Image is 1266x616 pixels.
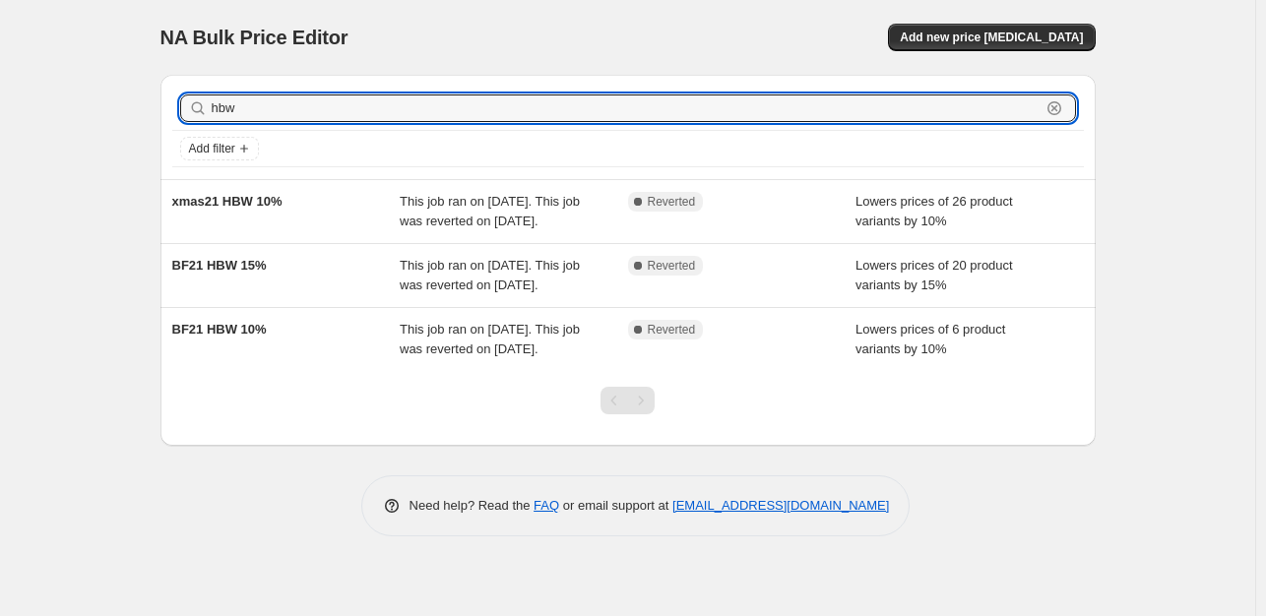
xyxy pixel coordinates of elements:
[855,194,1013,228] span: Lowers prices of 26 product variants by 10%
[400,322,580,356] span: This job ran on [DATE]. This job was reverted on [DATE].
[672,498,889,513] a: [EMAIL_ADDRESS][DOMAIN_NAME]
[855,258,1013,292] span: Lowers prices of 20 product variants by 15%
[534,498,559,513] a: FAQ
[900,30,1083,45] span: Add new price [MEDICAL_DATA]
[400,258,580,292] span: This job ran on [DATE]. This job was reverted on [DATE].
[189,141,235,156] span: Add filter
[410,498,535,513] span: Need help? Read the
[172,322,267,337] span: BF21 HBW 10%
[1044,98,1064,118] button: Clear
[160,27,348,48] span: NA Bulk Price Editor
[400,194,580,228] span: This job ran on [DATE]. This job was reverted on [DATE].
[855,322,1005,356] span: Lowers prices of 6 product variants by 10%
[888,24,1095,51] button: Add new price [MEDICAL_DATA]
[559,498,672,513] span: or email support at
[172,194,283,209] span: xmas21 HBW 10%
[180,137,259,160] button: Add filter
[648,322,696,338] span: Reverted
[172,258,267,273] span: BF21 HBW 15%
[648,194,696,210] span: Reverted
[601,387,655,414] nav: Pagination
[648,258,696,274] span: Reverted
